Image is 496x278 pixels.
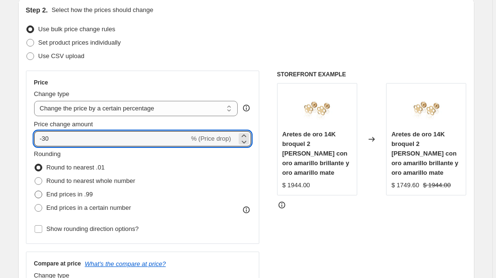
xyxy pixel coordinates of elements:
strike: $ 1944.00 [423,181,451,190]
span: Price change amount [34,121,93,128]
span: Rounding [34,150,61,157]
h6: STOREFRONT EXAMPLE [277,71,467,78]
span: Show rounding direction options? [47,225,139,232]
span: Change type [34,90,70,97]
div: $ 1944.00 [282,181,310,190]
h2: Step 2. [26,5,48,15]
p: Select how the prices should change [51,5,153,15]
span: Round to nearest whole number [47,177,135,184]
h3: Compare at price [34,260,81,267]
span: End prices in .99 [47,191,93,198]
span: Aretes de oro 14K broquel 2 [PERSON_NAME] con oro amarillo brillante y oro amarillo mate [391,131,458,176]
span: Round to nearest .01 [47,164,105,171]
div: help [242,103,251,113]
div: $ 1749.60 [391,181,419,190]
span: % (Price drop) [191,135,231,142]
button: What's the compare at price? [85,260,166,267]
span: Set product prices individually [38,39,121,46]
img: Aretes-de-oro-14K-broquel-2-Flores-con-oro-amarill-brillante-y-oro-amarillo-mate-GIALLO-JEWELRY-G... [298,88,336,127]
span: End prices in a certain number [47,204,131,211]
span: Use CSV upload [38,52,85,60]
input: -15 [34,131,189,146]
img: Aretes-de-oro-14K-broquel-2-Flores-con-oro-amarill-brillante-y-oro-amarillo-mate-GIALLO-JEWELRY-G... [407,88,446,127]
span: Aretes de oro 14K broquel 2 [PERSON_NAME] con oro amarillo brillante y oro amarillo mate [282,131,349,176]
h3: Price [34,79,48,86]
span: Use bulk price change rules [38,25,115,33]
